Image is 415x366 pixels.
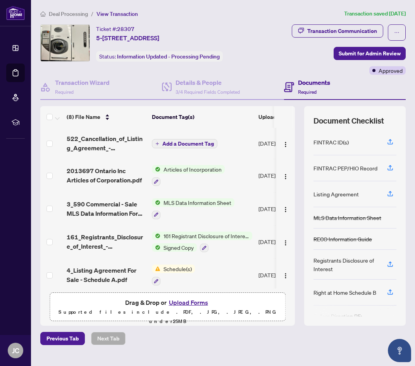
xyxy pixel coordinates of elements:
span: 3_590 Commercial - Sale MLS Data Information Form - PropTx-[PERSON_NAME].pdf [67,199,146,218]
span: (8) File Name [67,113,100,121]
th: Document Tag(s) [149,106,255,128]
button: Open asap [388,339,411,362]
span: Previous Tab [46,332,79,345]
span: 4_Listing Agreement For Sale - Schedule A.pdf [67,266,146,284]
span: Information Updated - Processing Pending [117,53,220,60]
button: Submit for Admin Review [334,47,406,60]
button: Logo [279,235,292,248]
button: Logo [279,137,292,149]
img: Logo [282,273,289,279]
img: Status Icon [152,232,160,240]
span: 28307 [117,26,134,33]
div: MLS Data Information Sheet [313,213,381,222]
span: Add a Document Tag [162,141,214,146]
span: 2013697 Ontario Inc Articles of Corporation.pdf [67,166,146,185]
td: [DATE] [255,192,308,225]
div: FINTRAC ID(s) [313,138,349,146]
button: Previous Tab [40,332,85,345]
img: Logo [282,206,289,213]
span: Upload Date [258,113,289,121]
button: Status Icon161 Registrant Disclosure of Interest - Disposition ofPropertyStatus IconSigned Copy [152,232,252,253]
span: Signed Copy [160,243,197,252]
img: Status Icon [152,198,160,207]
span: 5-[STREET_ADDRESS] [96,33,159,43]
button: Upload Forms [167,297,210,308]
img: Logo [282,174,289,180]
span: 3/4 Required Fields Completed [176,89,240,95]
span: MLS Data Information Sheet [160,198,234,207]
span: 161 Registrant Disclosure of Interest - Disposition ofProperty [160,232,252,240]
span: Document Checklist [313,115,384,126]
button: Transaction Communication [292,24,383,38]
p: Supported files include .PDF, .JPG, .JPEG, .PNG under 25 MB [55,308,281,326]
img: Status Icon [152,243,160,252]
div: Listing Agreement [313,190,359,198]
h4: Documents [298,78,330,87]
span: plus [155,142,159,146]
span: Drag & Drop orUpload FormsSupported files include .PDF, .JPG, .JPEG, .PNG under25MB [50,293,285,331]
div: Transaction Communication [307,25,377,37]
button: Status IconArticles of Incorporation [152,165,225,186]
span: Approved [379,66,403,75]
td: [DATE] [255,225,308,259]
button: Status IconSchedule(s) [152,265,195,285]
div: Registrants Disclosure of Interest [313,256,378,273]
span: Articles of Incorporation [160,165,225,174]
li: / [91,9,93,18]
button: Status IconMLS Data Information Sheet [152,198,234,219]
span: 522_Cancellation_of_Listing_Agreement_-_Commercial_-_Auth_to_Offer_for_Sale_-__PropTx 2.pdf [67,134,146,153]
button: Next Tab [91,332,126,345]
span: JC [12,345,19,356]
img: IMG-N11896357_1.jpg [41,25,90,61]
span: Schedule(s) [160,265,195,273]
span: 161_Registrants_Disclosure_of_Interest_-_Disposition_of_Property_-_PropTx-[PERSON_NAME] 6 EXECUTE... [67,232,146,251]
span: Drag & Drop or [125,297,210,308]
th: (8) File Name [64,106,149,128]
div: Ticket #: [96,24,134,33]
div: FINTRAC PEP/HIO Record [313,164,377,172]
div: Right at Home Schedule B [313,288,376,297]
h4: Transaction Wizard [55,78,110,87]
span: View Transaction [96,10,138,17]
span: Submit for Admin Review [339,47,401,60]
td: [DATE] [255,258,308,292]
img: Logo [282,240,289,246]
span: Required [55,89,74,95]
article: Transaction saved [DATE] [344,9,406,18]
button: Logo [279,269,292,281]
img: Status Icon [152,265,160,273]
span: home [40,11,46,17]
img: logo [6,6,25,20]
div: RECO Information Guide [313,235,372,243]
td: [DATE] [255,128,308,159]
th: Upload Date [255,106,308,128]
button: Logo [279,169,292,182]
h4: Details & People [176,78,240,87]
img: Logo [282,141,289,148]
button: Add a Document Tag [152,139,217,148]
td: [DATE] [255,159,308,192]
button: Logo [279,203,292,215]
span: Required [298,89,317,95]
span: Deal Processing [49,10,88,17]
span: ellipsis [394,30,400,35]
img: Status Icon [152,165,160,174]
div: Status: [96,51,223,62]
